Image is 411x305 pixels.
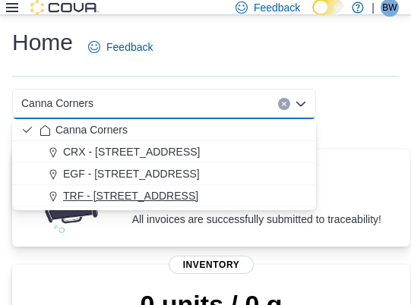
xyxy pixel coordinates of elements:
a: Feedback [82,32,159,62]
span: EGF - [STREET_ADDRESS] [63,166,200,181]
button: Canna Corners [12,119,316,141]
span: Canna Corners [55,122,128,137]
button: Close list of options [295,98,307,110]
span: Dark Mode [312,15,313,16]
button: Clear input [278,98,290,110]
span: CRX - [STREET_ADDRESS] [63,144,200,159]
button: CRX - [STREET_ADDRESS] [12,141,316,163]
button: TRF - [STREET_ADDRESS] [12,185,316,207]
span: TRF - [STREET_ADDRESS] [63,188,198,203]
span: Feedback [106,39,153,55]
div: Choose from the following options [12,119,316,207]
button: EGF - [STREET_ADDRESS] [12,163,316,185]
span: Canna Corners [21,94,93,112]
h1: Home [12,27,73,58]
span: Inventory [169,256,254,274]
